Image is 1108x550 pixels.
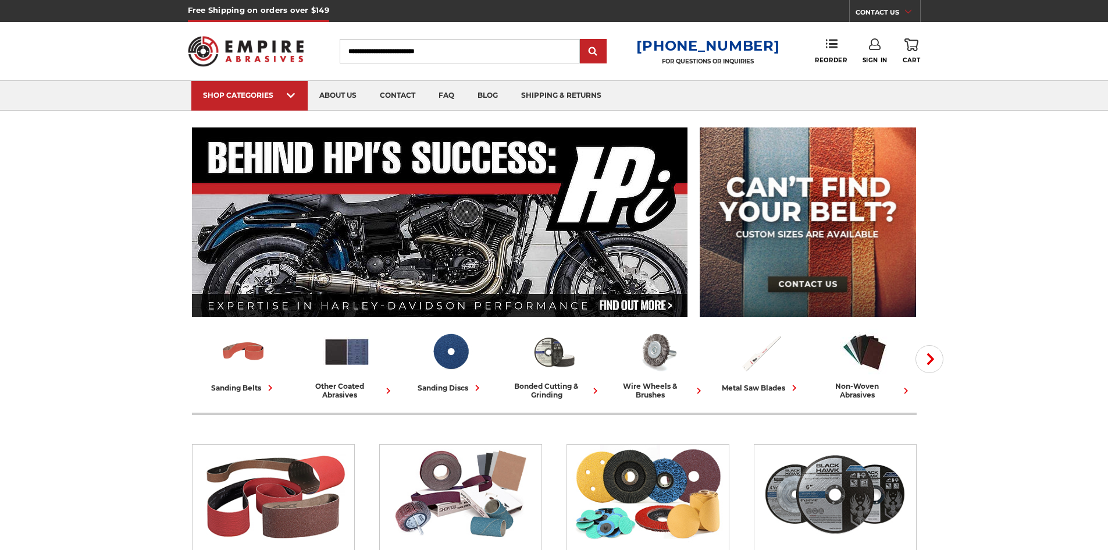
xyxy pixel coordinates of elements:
[323,328,371,376] img: Other Coated Abrasives
[300,382,394,399] div: other coated abrasives
[915,345,943,373] button: Next
[192,127,688,317] img: Banner for an interview featuring Horsepower Inc who makes Harley performance upgrades featured o...
[818,328,912,399] a: non-woven abrasives
[815,56,847,64] span: Reorder
[197,328,291,394] a: sanding belts
[700,127,916,317] img: promo banner for custom belts.
[737,328,785,376] img: Metal Saw Blades
[633,328,682,376] img: Wire Wheels & Brushes
[714,328,808,394] a: metal saw blades
[300,328,394,399] a: other coated abrasives
[404,328,498,394] a: sanding discs
[611,382,705,399] div: wire wheels & brushes
[507,382,601,399] div: bonded cutting & grinding
[636,58,779,65] p: FOR QUESTIONS OR INQUIRIES
[427,81,466,111] a: faq
[818,382,912,399] div: non-woven abrasives
[426,328,475,376] img: Sanding Discs
[611,328,705,399] a: wire wheels & brushes
[863,56,888,64] span: Sign In
[530,328,578,376] img: Bonded Cutting & Grinding
[507,328,601,399] a: bonded cutting & grinding
[211,382,276,394] div: sanding belts
[903,56,920,64] span: Cart
[722,382,800,394] div: metal saw blades
[572,445,723,544] img: Sanding Discs
[856,6,920,22] a: CONTACT US
[840,328,889,376] img: Non-woven Abrasives
[815,38,847,63] a: Reorder
[582,40,605,63] input: Submit
[219,328,268,376] img: Sanding Belts
[636,37,779,54] a: [PHONE_NUMBER]
[385,445,536,544] img: Other Coated Abrasives
[466,81,510,111] a: blog
[203,91,296,100] div: SHOP CATEGORIES
[903,38,920,64] a: Cart
[368,81,427,111] a: contact
[510,81,613,111] a: shipping & returns
[308,81,368,111] a: about us
[198,445,348,544] img: Sanding Belts
[418,382,483,394] div: sanding discs
[188,29,304,74] img: Empire Abrasives
[760,445,910,544] img: Bonded Cutting & Grinding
